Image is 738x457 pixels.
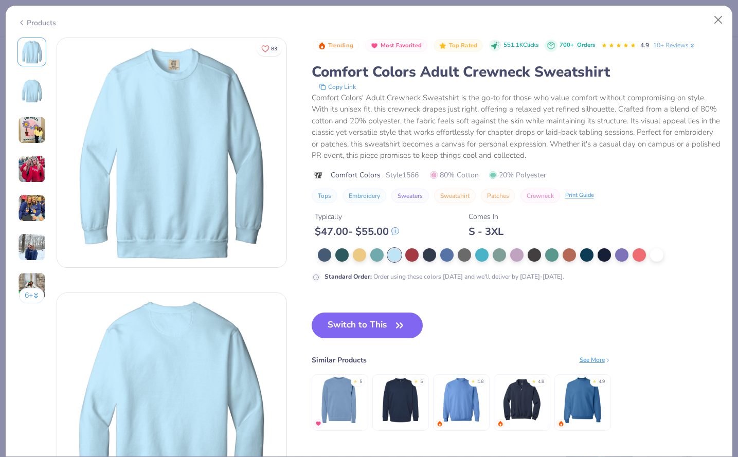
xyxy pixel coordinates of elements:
div: 5 [420,378,423,386]
button: Badge Button [434,39,483,52]
span: Trending [328,43,353,48]
button: Sweaters [391,189,429,203]
button: copy to clipboard [316,82,359,92]
img: brand logo [312,171,326,179]
img: Jerzees Nublend Quarter-Zip Cadet Collar Sweatshirt [497,376,546,425]
div: 4.8 [538,378,544,386]
img: User generated content [18,116,46,144]
div: Comfort Colors Adult Crewneck Sweatshirt [312,62,721,82]
div: 4.9 Stars [601,38,636,54]
span: 4.9 [640,41,649,49]
div: Print Guide [565,191,594,200]
button: Badge Button [313,39,359,52]
div: Order using these colors [DATE] and we'll deliver by [DATE]-[DATE]. [325,272,564,281]
span: 20% Polyester [489,170,546,180]
button: Badge Button [365,39,427,52]
img: Front [20,40,44,64]
div: ★ [414,378,418,382]
img: trending.gif [497,421,503,427]
span: Orders [577,41,595,49]
button: Close [709,10,728,30]
img: trending.gif [437,421,443,427]
button: Tops [312,189,337,203]
img: User generated content [18,233,46,261]
img: User generated content [18,272,46,300]
div: Similar Products [312,355,367,365]
span: Top Rated [449,43,478,48]
img: Gildan Adult Heavy Blend Adult 8 Oz. 50/50 Fleece Crew [437,376,485,425]
button: Crewneck [520,189,560,203]
span: Most Favorited [381,43,422,48]
div: S - 3XL [469,225,503,238]
div: Typically [315,211,399,222]
img: Top Rated sort [439,42,447,50]
strong: Standard Order : [325,272,372,281]
span: 80% Cotton [430,170,479,180]
img: Most Favorited sort [370,42,379,50]
div: See More [580,355,611,364]
span: 83 [271,46,277,51]
span: Comfort Colors [331,170,381,180]
div: Comfort Colors' Adult Crewneck Sweatshirt is the go-to for those who value comfort without compro... [312,92,721,161]
button: Sweatshirt [434,189,476,203]
div: ★ [532,378,536,382]
a: 10+ Reviews [653,41,696,50]
img: Back [20,79,44,103]
button: Like [257,41,282,56]
button: Patches [481,189,515,203]
button: Embroidery [343,189,386,203]
div: 4.8 [477,378,483,386]
span: 551.1K Clicks [503,41,538,50]
img: Jerzees Adult NuBlend® Fleece Crew [558,376,607,425]
img: Independent Trading Co. Heavyweight Pigment-Dyed Sweatshirt [315,376,364,425]
img: trending.gif [558,421,564,427]
div: Products [17,17,56,28]
img: Trending sort [318,42,326,50]
img: Adidas Fleece Crewneck Sweatshirt [376,376,425,425]
img: MostFav.gif [315,421,321,427]
button: 6+ [19,288,44,303]
button: Switch to This [312,313,423,338]
img: User generated content [18,155,46,183]
div: 700+ [560,41,595,50]
div: ★ [353,378,357,382]
div: $ 47.00 - $ 55.00 [315,225,399,238]
div: 4.9 [599,378,605,386]
div: ★ [592,378,597,382]
img: User generated content [18,194,46,222]
img: Front [57,38,286,267]
div: 5 [359,378,362,386]
div: Comes In [469,211,503,222]
div: ★ [471,378,475,382]
span: Style 1566 [386,170,419,180]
